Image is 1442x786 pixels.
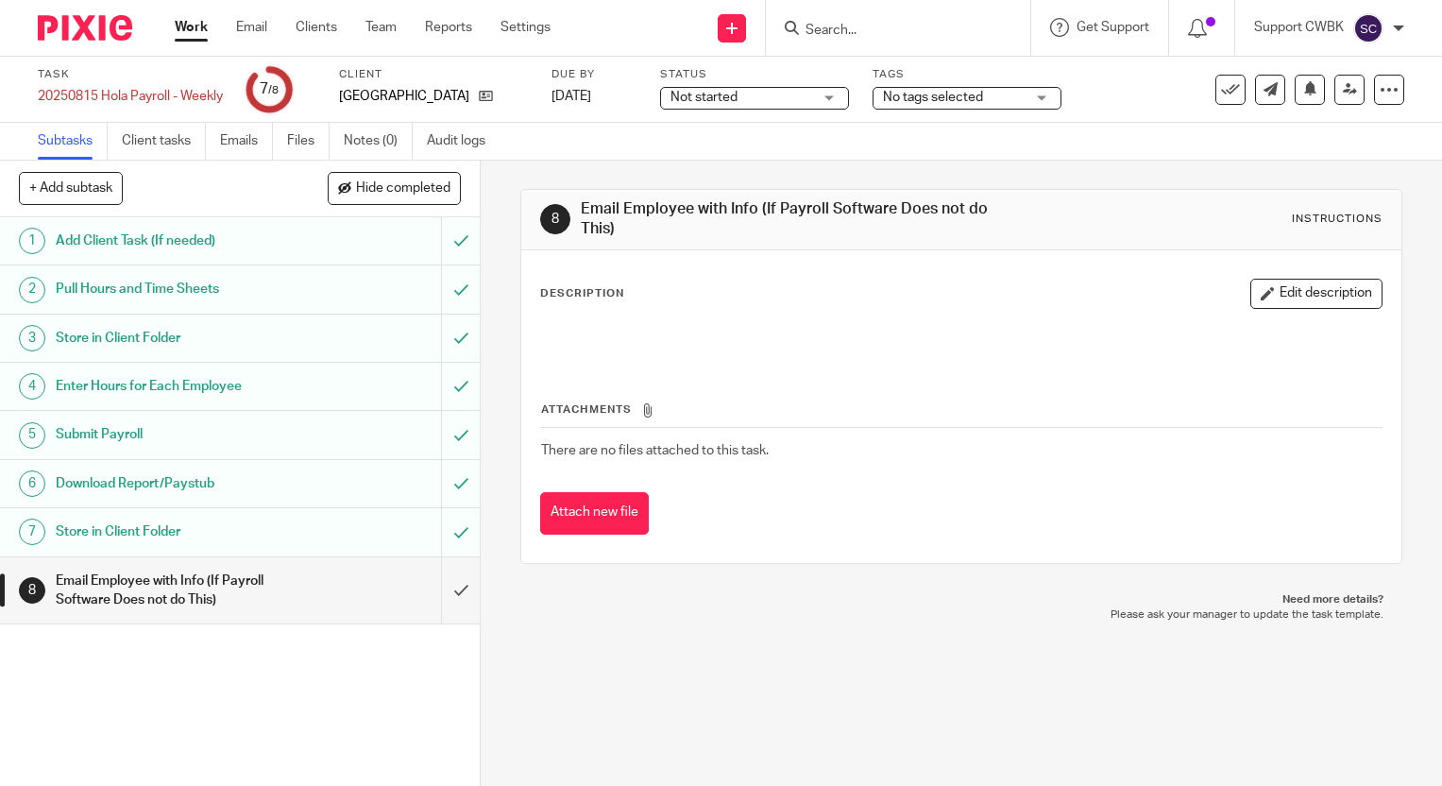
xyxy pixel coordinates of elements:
a: Email [236,18,267,37]
img: svg%3E [1353,13,1383,43]
a: Audit logs [427,123,500,160]
div: 6 [19,470,45,497]
p: Need more details? [539,592,1383,607]
button: Hide completed [328,172,461,204]
div: 7 [19,519,45,545]
img: Pixie [38,15,132,41]
a: Client tasks [122,123,206,160]
span: Attachments [541,404,632,415]
label: Task [38,67,223,82]
p: Description [540,286,624,301]
a: Files [287,123,330,160]
div: 5 [19,422,45,449]
div: 8 [540,204,570,234]
a: Settings [500,18,551,37]
div: 20250815 Hola Payroll - Weekly [38,87,223,106]
button: + Add subtask [19,172,123,204]
span: There are no files attached to this task. [541,444,769,457]
a: Team [365,18,397,37]
a: Emails [220,123,273,160]
h1: Download Report/Paystub [56,470,300,498]
a: Work [175,18,208,37]
label: Status [660,67,849,82]
div: 1 [19,228,45,254]
div: 2 [19,277,45,303]
div: 7 [260,78,279,100]
div: 4 [19,373,45,400]
div: Instructions [1292,212,1383,227]
h1: Enter Hours for Each Employee [56,372,300,401]
span: [DATE] [551,90,591,103]
span: Get Support [1077,21,1149,34]
h1: Email Employee with Info (If Payroll Software Does not do This) [56,567,300,615]
label: Due by [551,67,636,82]
a: Subtasks [38,123,108,160]
label: Tags [873,67,1061,82]
p: Please ask your manager to update the task template. [539,607,1383,623]
span: Not started [670,91,738,104]
h1: Store in Client Folder [56,324,300,352]
button: Edit description [1250,279,1383,309]
input: Search [804,23,974,40]
h1: Submit Payroll [56,420,300,449]
a: Notes (0) [344,123,413,160]
small: /8 [268,85,279,95]
div: 8 [19,577,45,604]
p: Support CWBK [1254,18,1344,37]
p: [GEOGRAPHIC_DATA] [339,87,469,106]
h1: Add Client Task (If needed) [56,227,300,255]
span: Hide completed [356,181,450,196]
label: Client [339,67,528,82]
button: Attach new file [540,492,649,535]
h1: Store in Client Folder [56,518,300,546]
span: No tags selected [883,91,983,104]
a: Reports [425,18,472,37]
h1: Email Employee with Info (If Payroll Software Does not do This) [581,199,1002,240]
h1: Pull Hours and Time Sheets [56,275,300,303]
a: Clients [296,18,337,37]
div: 3 [19,325,45,351]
